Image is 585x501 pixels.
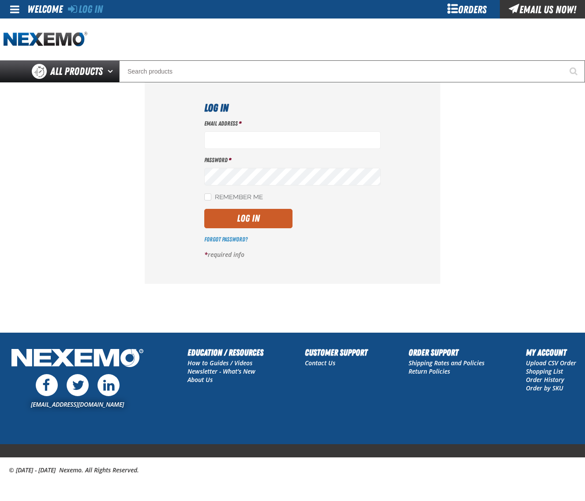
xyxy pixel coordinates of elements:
h2: Order Support [409,346,484,359]
button: Open All Products pages [105,60,119,82]
img: Nexemo Logo [9,346,146,372]
a: About Us [187,375,213,384]
a: Forgot Password? [204,236,247,243]
label: Remember Me [204,193,263,202]
input: Search [119,60,585,82]
a: Home [4,32,87,47]
a: Order by SKU [526,384,563,392]
p: required info [204,251,381,259]
h2: Education / Resources [187,346,263,359]
h2: Customer Support [305,346,367,359]
a: Log In [68,3,103,15]
img: Nexemo logo [4,32,87,47]
a: Order History [526,375,564,384]
h2: My Account [526,346,576,359]
button: Start Searching [563,60,585,82]
a: Shipping Rates and Policies [409,359,484,367]
button: Log In [204,209,292,228]
a: Shopping List [526,367,563,375]
a: How to Guides / Videos [187,359,252,367]
a: Upload CSV Order [526,359,576,367]
span: All Products [50,63,103,79]
input: Remember Me [204,193,211,200]
a: Return Policies [409,367,450,375]
h1: Log In [204,100,381,116]
a: Newsletter - What's New [187,367,255,375]
a: [EMAIL_ADDRESS][DOMAIN_NAME] [31,400,124,408]
label: Email Address [204,119,381,128]
label: Password [204,156,381,164]
a: Contact Us [305,359,335,367]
